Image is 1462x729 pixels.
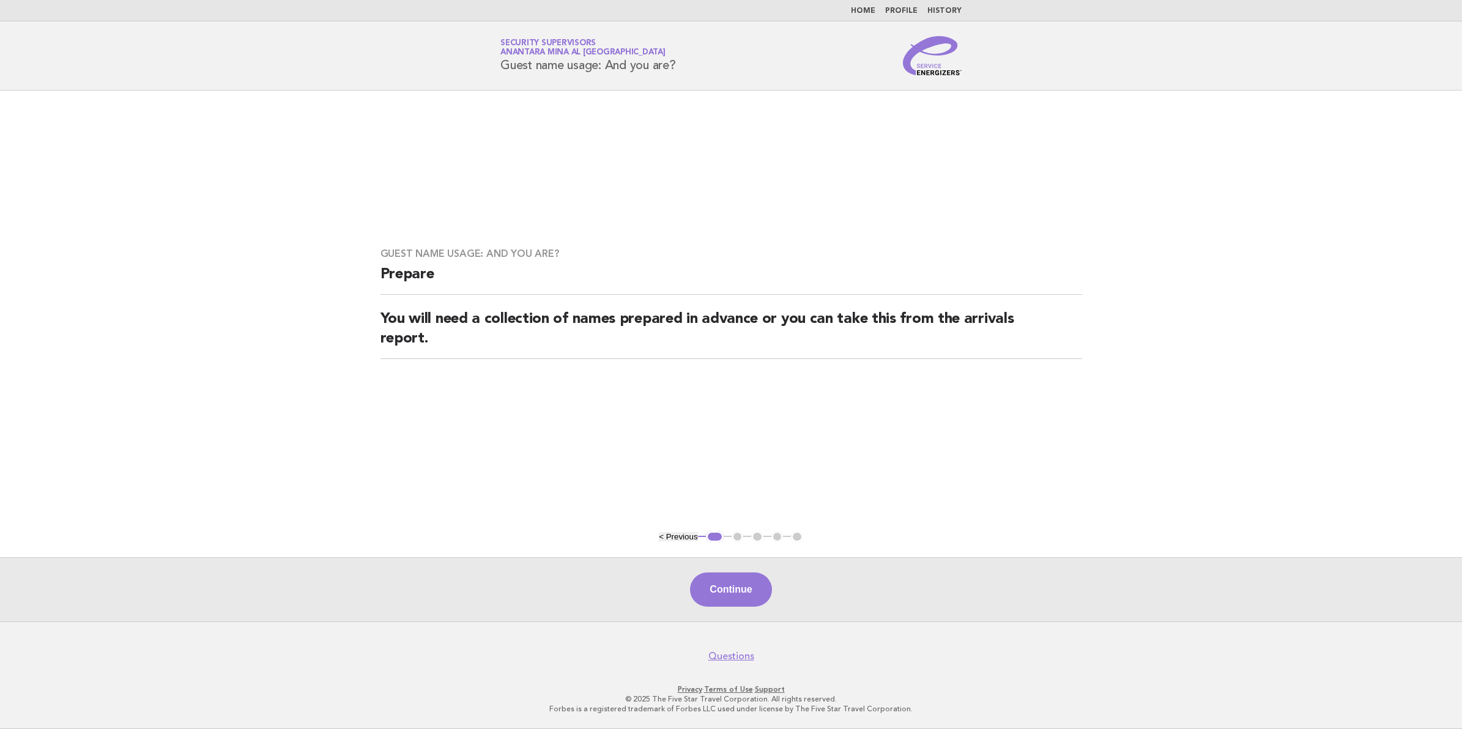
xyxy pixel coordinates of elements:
[380,309,1082,359] h2: You will need a collection of names prepared in advance or you can take this from the arrivals re...
[380,248,1082,260] h3: Guest name usage: And you are?
[927,7,962,15] a: History
[903,36,962,75] img: Service Energizers
[755,685,785,694] a: Support
[357,704,1105,714] p: Forbes is a registered trademark of Forbes LLC used under license by The Five Star Travel Corpora...
[678,685,702,694] a: Privacy
[380,265,1082,295] h2: Prepare
[704,685,753,694] a: Terms of Use
[708,650,754,662] a: Questions
[851,7,875,15] a: Home
[500,39,666,56] a: Security SupervisorsAnantara Mina al [GEOGRAPHIC_DATA]
[500,49,666,57] span: Anantara Mina al [GEOGRAPHIC_DATA]
[357,694,1105,704] p: © 2025 The Five Star Travel Corporation. All rights reserved.
[357,684,1105,694] p: · ·
[706,531,724,543] button: 1
[659,532,697,541] button: < Previous
[885,7,918,15] a: Profile
[690,572,771,607] button: Continue
[500,40,676,72] h1: Guest name usage: And you are?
